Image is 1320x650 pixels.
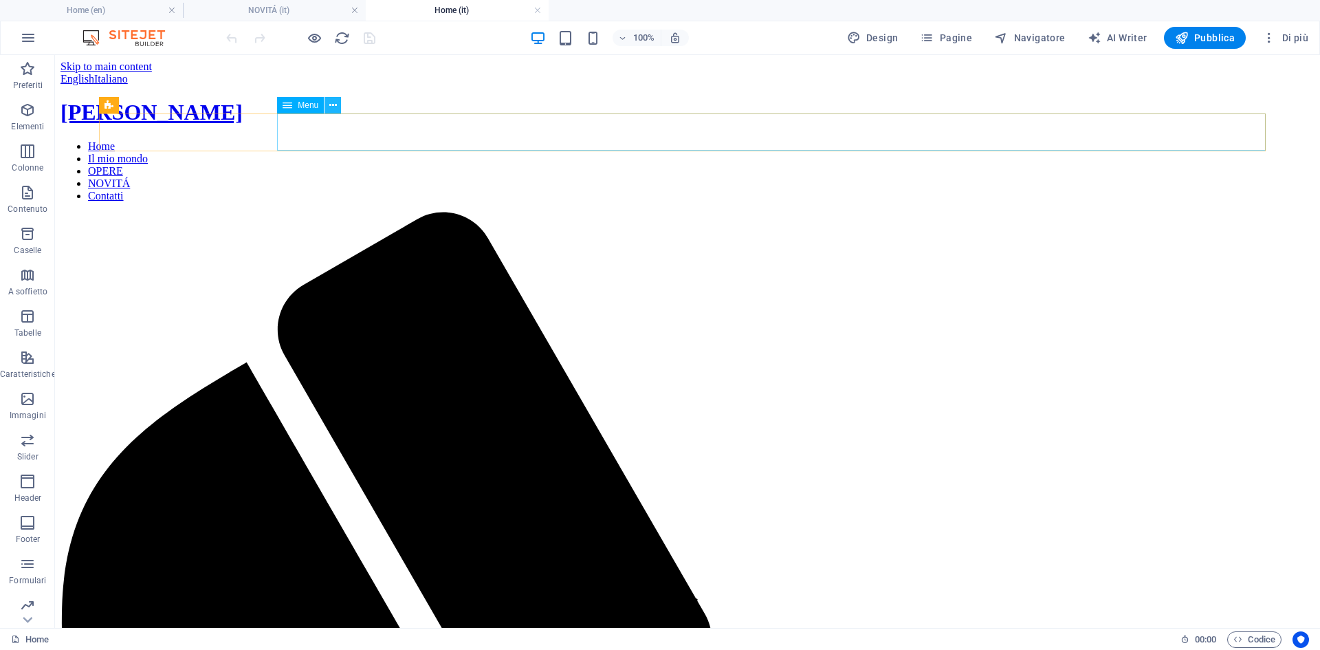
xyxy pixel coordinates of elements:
[1233,631,1275,648] span: Codice
[1204,634,1207,644] span: :
[11,631,49,648] a: Fai clic per annullare la selezione. Doppio clic per aprire le pagine
[79,30,182,46] img: Editor Logo
[841,27,904,49] button: Design
[1292,631,1309,648] button: Usercentrics
[13,80,43,91] p: Preferiti
[12,162,43,173] p: Colonne
[14,327,41,338] p: Tabelle
[1227,631,1281,648] button: Codice
[994,31,1065,45] span: Navigatore
[9,575,46,586] p: Formulari
[334,30,350,46] i: Ricarica la pagina
[14,492,42,503] p: Header
[1164,27,1246,49] button: Pubblica
[1175,31,1235,45] span: Pubblica
[5,6,97,17] a: Skip to main content
[8,286,47,297] p: A soffietto
[1180,631,1217,648] h6: Tempo sessione
[333,30,350,46] button: reload
[298,101,318,109] span: Menu
[183,3,366,18] h4: NOVITÁ (it)
[914,27,978,49] button: Pagine
[1195,631,1216,648] span: 00 00
[613,30,661,46] button: 100%
[1257,27,1314,49] button: Di più
[14,245,41,256] p: Caselle
[10,410,46,421] p: Immagini
[16,534,41,545] p: Footer
[8,204,47,215] p: Contenuto
[920,31,972,45] span: Pagine
[11,121,44,132] p: Elementi
[847,31,899,45] span: Design
[366,3,549,18] h4: Home (it)
[989,27,1070,49] button: Navigatore
[841,27,904,49] div: Design (Ctrl+Alt+Y)
[1082,27,1153,49] button: AI Writer
[1262,31,1308,45] span: Di più
[669,32,681,44] i: Quando ridimensioni, regola automaticamente il livello di zoom in modo che corrisponda al disposi...
[306,30,322,46] button: Clicca qui per lasciare la modalità di anteprima e continuare la modifica
[1088,31,1147,45] span: AI Writer
[17,451,38,462] p: Slider
[633,30,655,46] h6: 100%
